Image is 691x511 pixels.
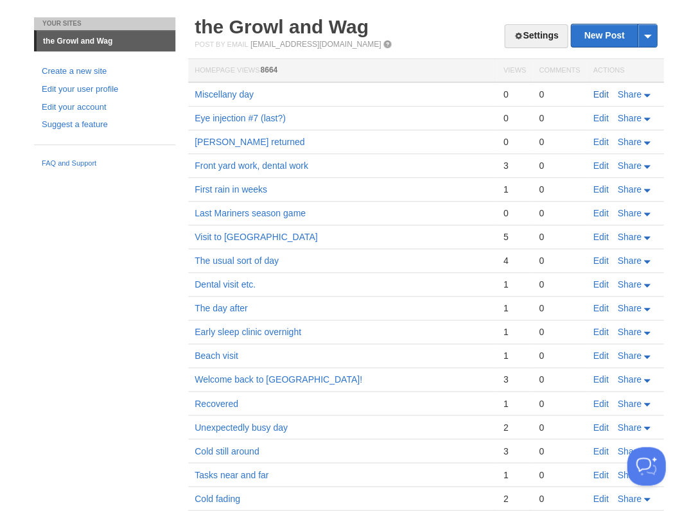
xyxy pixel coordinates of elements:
a: Edit your user profile [42,83,168,96]
div: 1 [503,302,525,314]
span: Share [617,160,641,171]
div: 0 [539,326,580,338]
span: Share [617,303,641,313]
a: Edit [593,279,608,290]
span: Share [617,279,641,290]
span: Share [617,469,641,480]
span: Share [617,422,641,432]
div: 0 [539,184,580,195]
span: Share [617,374,641,385]
li: Your Sites [34,17,175,30]
a: Front yard work, dental work [195,160,308,171]
div: 0 [503,112,525,124]
div: 0 [539,160,580,171]
div: 0 [503,207,525,219]
a: Recovered [195,398,238,408]
a: Unexpectedly busy day [195,422,288,432]
div: 1 [503,350,525,361]
a: Edit [593,351,608,361]
a: Edit [593,208,608,218]
span: Share [617,137,641,147]
a: Edit [593,184,608,195]
a: Welcome back to [GEOGRAPHIC_DATA]! [195,374,362,385]
a: the Growl and Wag [37,31,175,51]
span: Post by Email [195,40,248,48]
div: 0 [539,207,580,219]
a: Visit to [GEOGRAPHIC_DATA] [195,232,317,242]
div: 0 [539,279,580,290]
span: 8664 [260,65,277,74]
div: 1 [503,326,525,338]
span: Share [617,255,641,266]
a: Early sleep clinic overnight [195,327,301,337]
div: 0 [539,397,580,409]
a: Edit [593,469,608,480]
a: the Growl and Wag [195,16,369,37]
a: Miscellany day [195,89,254,100]
a: Cold still around [195,446,259,456]
div: 0 [539,136,580,148]
a: Edit [593,422,608,432]
span: Share [617,89,641,100]
a: Edit [593,232,608,242]
a: [EMAIL_ADDRESS][DOMAIN_NAME] [250,40,381,49]
a: Cold fading [195,493,240,503]
div: 0 [503,89,525,100]
a: Tasks near and far [195,469,268,480]
th: Homepage Views [188,59,496,83]
a: Edit [593,303,608,313]
div: 3 [503,160,525,171]
a: Edit [593,327,608,337]
div: 0 [539,469,580,480]
iframe: Help Scout Beacon - Open [627,447,665,485]
div: 2 [503,492,525,504]
span: Share [617,493,641,503]
span: Share [617,327,641,337]
a: Edit [593,160,608,171]
span: Share [617,446,641,456]
div: 0 [539,421,580,433]
div: 5 [503,231,525,243]
div: 0 [539,445,580,456]
div: 0 [539,492,580,504]
div: 4 [503,255,525,266]
div: 0 [503,136,525,148]
a: Last Mariners season game [195,208,306,218]
a: Edit [593,255,608,266]
div: 0 [539,302,580,314]
div: 0 [539,350,580,361]
span: Share [617,351,641,361]
a: [PERSON_NAME] returned [195,137,304,147]
a: Edit [593,374,608,385]
a: Edit [593,493,608,503]
a: FAQ and Support [42,158,168,169]
span: Share [617,232,641,242]
div: 3 [503,374,525,385]
th: Views [496,59,532,83]
div: 0 [539,374,580,385]
div: 3 [503,445,525,456]
div: 1 [503,397,525,409]
th: Actions [586,59,663,83]
a: Beach visit [195,351,238,361]
a: Edit [593,113,608,123]
div: 1 [503,279,525,290]
a: Create a new site [42,65,168,78]
a: The usual sort of day [195,255,279,266]
th: Comments [532,59,586,83]
a: Edit [593,398,608,408]
a: First rain in weeks [195,184,267,195]
span: Share [617,184,641,195]
a: Edit [593,89,608,100]
a: Edit your account [42,101,168,114]
div: 0 [539,112,580,124]
span: Share [617,113,641,123]
div: 0 [539,255,580,266]
div: 0 [539,89,580,100]
span: Share [617,398,641,408]
a: The day after [195,303,248,313]
div: 0 [539,231,580,243]
a: Eye injection #7 (last?) [195,113,286,123]
a: Dental visit etc. [195,279,256,290]
a: Settings [504,24,568,48]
